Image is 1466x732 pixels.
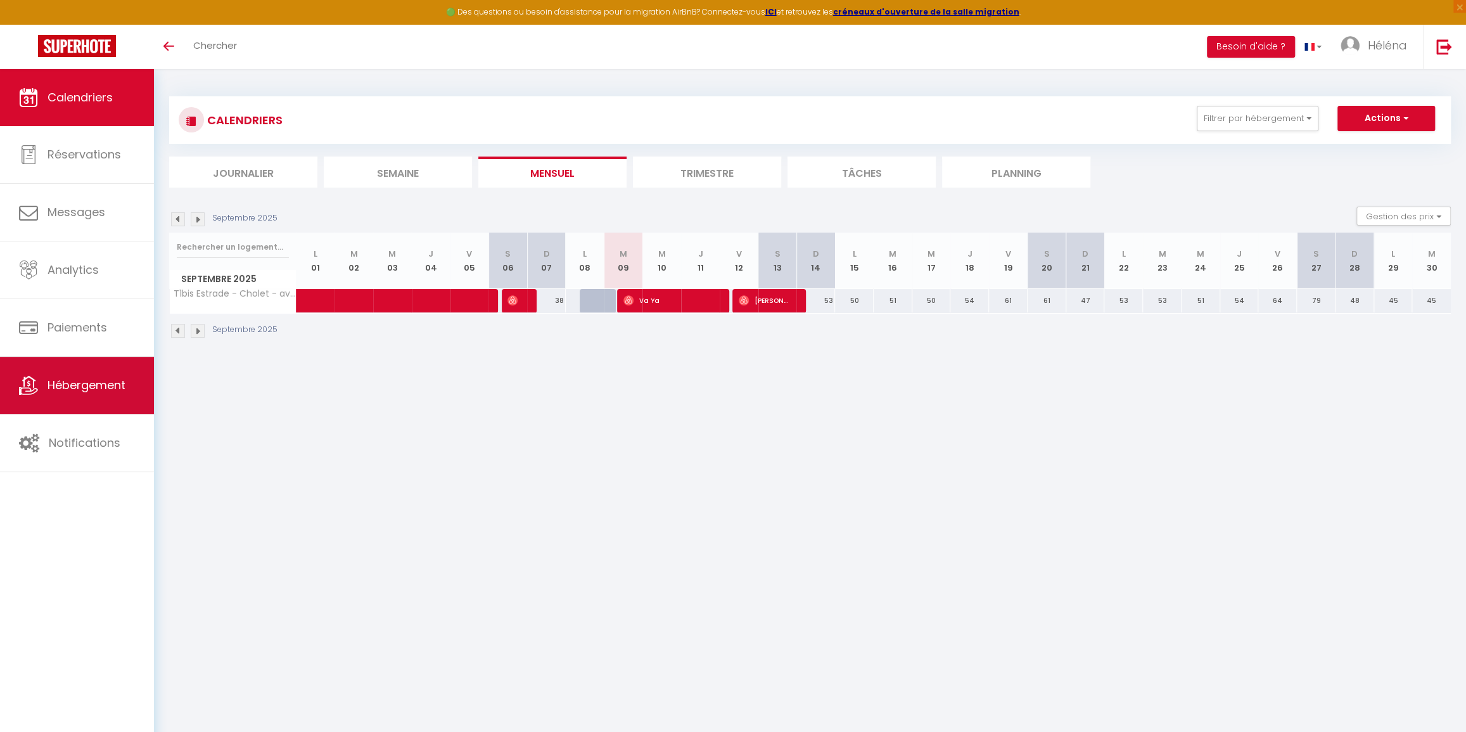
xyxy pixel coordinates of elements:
[1331,25,1423,69] a: ... Héléna
[912,233,951,289] th: 17
[388,248,396,260] abbr: M
[1368,37,1407,53] span: Héléna
[1258,233,1297,289] th: 26
[478,157,627,188] li: Mensuel
[335,233,373,289] th: 02
[1028,233,1066,289] th: 20
[10,5,48,43] button: Ouvrir le widget de chat LiveChat
[1351,248,1358,260] abbr: D
[942,157,1090,188] li: Planning
[48,89,113,105] span: Calendriers
[967,248,972,260] abbr: J
[1104,233,1143,289] th: 22
[48,204,105,220] span: Messages
[642,233,681,289] th: 10
[1182,233,1220,289] th: 24
[184,25,246,69] a: Chercher
[1341,36,1360,55] img: ...
[774,248,780,260] abbr: S
[681,233,720,289] th: 11
[765,6,777,17] a: ICI
[1207,36,1295,58] button: Besoin d'aide ?
[604,233,643,289] th: 09
[350,248,358,260] abbr: M
[1335,289,1374,312] div: 48
[620,248,627,260] abbr: M
[989,233,1028,289] th: 19
[1197,248,1204,260] abbr: M
[543,248,549,260] abbr: D
[1335,233,1374,289] th: 28
[1337,106,1435,131] button: Actions
[170,270,296,288] span: Septembre 2025
[169,157,317,188] li: Journalier
[927,248,935,260] abbr: M
[1066,289,1105,312] div: 47
[412,233,450,289] th: 04
[1122,248,1126,260] abbr: L
[989,289,1028,312] div: 61
[950,289,989,312] div: 54
[1143,233,1182,289] th: 23
[48,377,125,393] span: Hébergement
[1237,248,1242,260] abbr: J
[177,236,289,259] input: Rechercher un logement...
[1297,289,1335,312] div: 79
[1374,289,1413,312] div: 45
[1391,248,1395,260] abbr: L
[658,248,666,260] abbr: M
[736,248,742,260] abbr: V
[324,157,472,188] li: Semaine
[48,262,99,278] span: Analytics
[172,289,298,299] span: T1bis Estrade - Cholet - av. [GEOGRAPHIC_DATA], Studio centre-ville
[566,233,604,289] th: 08
[698,248,703,260] abbr: J
[796,233,835,289] th: 14
[1028,289,1066,312] div: 61
[1220,289,1259,312] div: 54
[1258,289,1297,312] div: 64
[1182,289,1220,312] div: 51
[466,248,472,260] abbr: V
[1082,248,1088,260] abbr: D
[1143,289,1182,312] div: 53
[758,233,797,289] th: 13
[1158,248,1166,260] abbr: M
[1428,248,1436,260] abbr: M
[212,212,277,224] p: Septembre 2025
[38,35,116,57] img: Super Booking
[1374,233,1413,289] th: 29
[889,248,896,260] abbr: M
[852,248,856,260] abbr: L
[1044,248,1050,260] abbr: S
[874,289,912,312] div: 51
[1412,233,1451,289] th: 30
[912,289,951,312] div: 50
[623,288,713,312] span: Va Ya
[874,233,912,289] th: 16
[1275,248,1280,260] abbr: V
[1313,248,1319,260] abbr: S
[950,233,989,289] th: 18
[48,319,107,335] span: Paiements
[488,233,527,289] th: 06
[1436,39,1452,55] img: logout
[583,248,587,260] abbr: L
[833,6,1019,17] a: créneaux d'ouverture de la salle migration
[505,248,511,260] abbr: S
[450,233,489,289] th: 05
[507,288,520,312] span: [PERSON_NAME]
[212,324,277,336] p: Septembre 2025
[1220,233,1259,289] th: 25
[1066,233,1105,289] th: 21
[193,39,237,52] span: Chercher
[527,233,566,289] th: 07
[835,289,874,312] div: 50
[1297,233,1335,289] th: 27
[527,289,566,312] div: 38
[835,233,874,289] th: 15
[1356,207,1451,226] button: Gestion des prix
[787,157,936,188] li: Tâches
